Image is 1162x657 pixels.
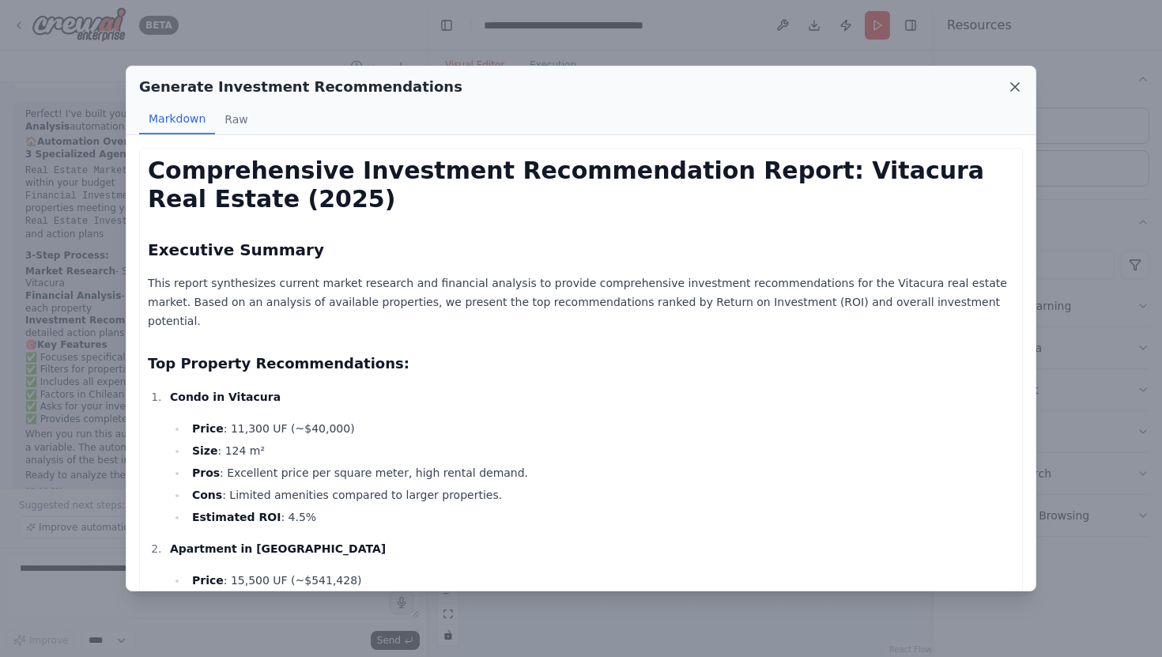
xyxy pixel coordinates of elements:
h3: Top Property Recommendations: [148,353,1014,375]
li: : 124 m² [187,441,1014,460]
p: This report synthesizes current market research and financial analysis to provide comprehensive i... [148,274,1014,330]
strong: Apartment in [GEOGRAPHIC_DATA] [170,542,386,555]
li: : 4.5% [187,508,1014,527]
li: : Excellent price per square meter, high rental demand. [187,463,1014,482]
h2: Generate Investment Recommendations [139,76,462,98]
h2: Executive Summary [148,239,1014,261]
strong: Price [192,422,224,435]
li: : Limited amenities compared to larger properties. [187,485,1014,504]
strong: Price [192,574,224,587]
strong: Size [192,444,218,457]
button: Raw [215,104,257,134]
button: Markdown [139,104,215,134]
li: : 11,300 UF (~$40,000) [187,419,1014,438]
li: : 15,500 UF (~$541,428) [187,571,1014,590]
strong: Condo in Vitacura [170,391,281,403]
strong: Pros [192,466,220,479]
strong: Cons [192,489,222,501]
strong: Estimated ROI [192,511,281,523]
h1: Comprehensive Investment Recommendation Report: Vitacura Real Estate (2025) [148,157,1014,213]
